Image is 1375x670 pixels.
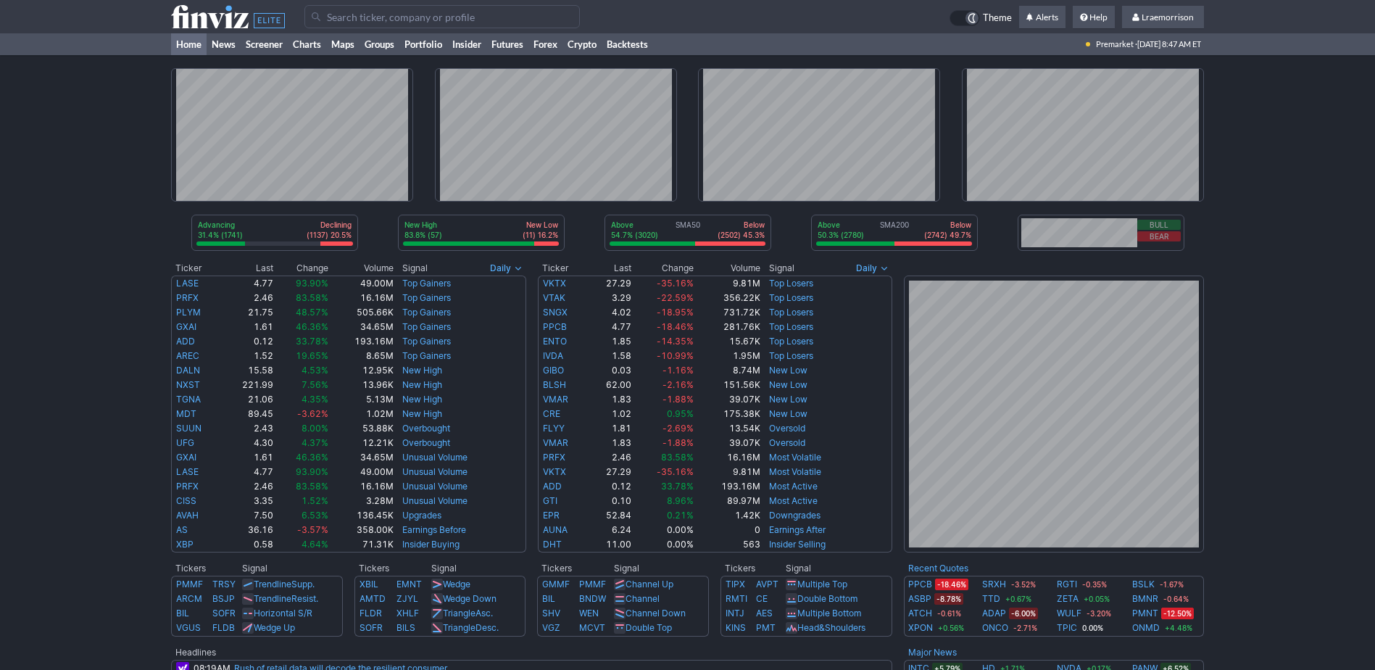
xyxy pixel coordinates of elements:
[1019,6,1065,29] a: Alerts
[1137,33,1201,55] span: [DATE] 8:47 AM ET
[1142,12,1194,22] span: Lraemorrison
[589,320,632,334] td: 4.77
[816,220,973,241] div: SMA200
[657,321,694,332] span: -18.46%
[769,365,807,376] a: New Low
[657,336,694,347] span: -14.35%
[694,261,760,276] th: Volume
[198,220,243,230] p: Advancing
[221,261,274,276] th: Last
[543,423,565,434] a: FLYY
[982,621,1008,635] a: ONCO
[626,579,673,590] a: Channel Up
[667,408,694,419] span: 0.95%
[1057,606,1081,621] a: WULF
[176,510,199,521] a: AVAH
[221,392,274,407] td: 21.06
[329,291,394,305] td: 16.16M
[523,220,558,230] p: New Low
[543,524,568,535] a: AUNA
[589,291,632,305] td: 3.29
[611,230,658,240] p: 54.7% (3020)
[176,452,196,463] a: GXAI
[254,608,312,619] a: Horizontal S/R
[221,450,274,465] td: 1.61
[302,437,328,448] span: 4.37%
[542,579,570,590] a: GMMF
[221,494,274,508] td: 3.35
[396,608,419,619] a: XHLF
[626,622,672,633] a: Double Top
[924,220,971,230] p: Below
[756,608,773,619] a: AES
[694,421,760,436] td: 13.54K
[221,436,274,450] td: 4.30
[718,230,765,240] p: (2502) 45.3%
[329,421,394,436] td: 53.88K
[694,363,760,378] td: 8.74M
[662,394,694,405] span: -1.88%
[443,608,493,619] a: TriangleAsc.
[360,579,378,590] a: XBIL
[1132,592,1158,606] a: BMNR
[329,494,394,508] td: 3.28M
[176,307,201,318] a: PLYM
[221,320,274,334] td: 1.61
[329,276,394,291] td: 49.00M
[176,292,199,303] a: PRFX
[402,262,428,274] span: Signal
[402,321,451,332] a: Top Gainers
[221,276,274,291] td: 4.77
[543,452,565,463] a: PRFX
[694,479,760,494] td: 193.16M
[626,593,660,604] a: Channel
[221,349,274,363] td: 1.52
[982,592,1000,606] a: TTD
[296,336,328,347] span: 33.78%
[207,33,241,55] a: News
[543,278,566,289] a: VKTX
[486,33,528,55] a: Futures
[176,423,202,434] a: SUUN
[797,608,861,619] a: Multiple Bottom
[443,579,470,590] a: Wedge
[694,320,760,334] td: 281.76K
[657,350,694,361] span: -10.99%
[543,481,562,492] a: ADD
[402,510,441,521] a: Upgrades
[176,336,195,347] a: ADD
[694,407,760,421] td: 175.38K
[589,407,632,421] td: 1.02
[769,481,818,492] a: Most Active
[726,622,746,633] a: KINS
[982,577,1006,592] a: SRXH
[543,510,560,521] a: EPR
[254,622,295,633] a: Wedge Up
[611,220,658,230] p: Above
[579,593,606,604] a: BNDW
[769,408,807,419] a: New Low
[296,481,328,492] span: 83.58%
[396,579,422,590] a: EMNT
[176,481,199,492] a: PRFX
[221,305,274,320] td: 21.75
[212,579,236,590] a: TRSY
[589,479,632,494] td: 0.12
[1073,6,1115,29] a: Help
[360,593,386,604] a: AMTD
[396,622,415,633] a: BILS
[176,524,188,535] a: AS
[908,606,932,621] a: ATCH
[396,593,418,604] a: ZJYL
[756,593,768,604] a: CE
[718,220,765,230] p: Below
[302,379,328,390] span: 7.56%
[662,379,694,390] span: -2.16%
[1057,577,1077,592] a: RGTI
[543,466,566,477] a: VKTX
[402,350,451,361] a: Top Gainers
[769,495,818,506] a: Most Active
[589,436,632,450] td: 1.83
[402,394,442,405] a: New High
[589,421,632,436] td: 1.81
